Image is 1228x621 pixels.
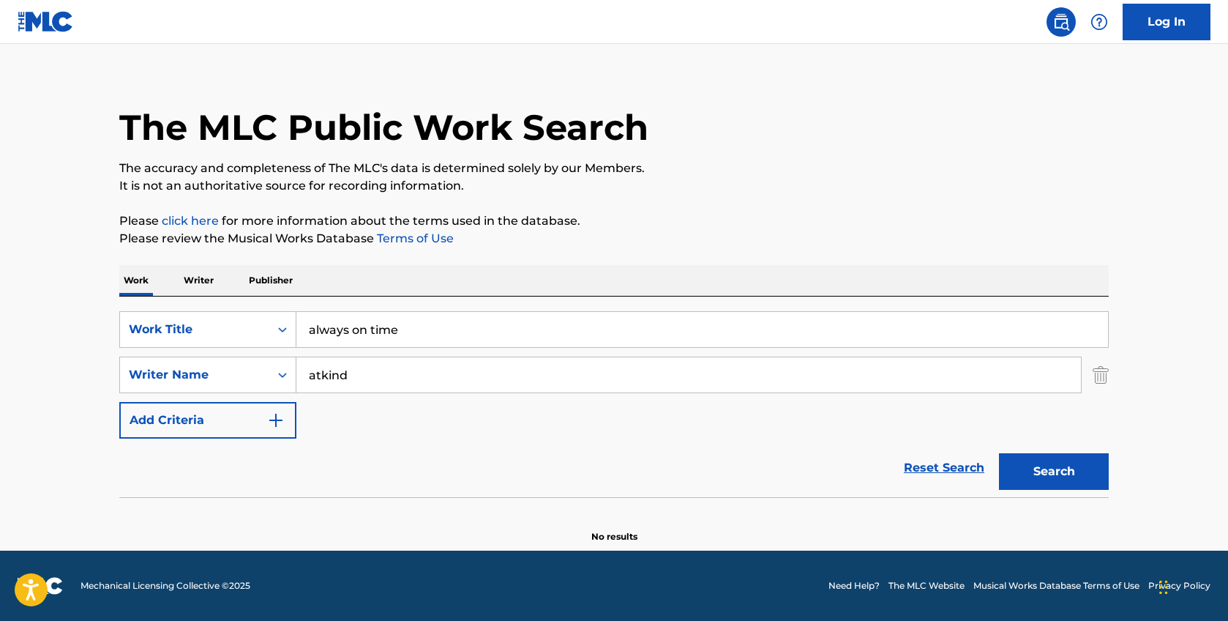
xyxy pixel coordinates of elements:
img: Delete Criterion [1093,357,1109,393]
p: The accuracy and completeness of The MLC's data is determined solely by our Members. [119,160,1109,177]
div: Writer Name [129,366,261,384]
a: Public Search [1047,7,1076,37]
form: Search Form [119,311,1109,497]
p: Please for more information about the terms used in the database. [119,212,1109,230]
p: It is not an authoritative source for recording information. [119,177,1109,195]
p: Work [119,265,153,296]
img: search [1052,13,1070,31]
a: Need Help? [828,579,880,592]
div: Work Title [129,321,261,338]
p: No results [591,513,637,543]
div: Help [1085,7,1114,37]
a: Terms of Use [374,231,454,245]
a: Reset Search [896,452,992,484]
p: Writer [179,265,218,296]
img: MLC Logo [18,11,74,32]
button: Add Criteria [119,402,296,439]
img: logo [18,577,63,595]
a: The MLC Website [888,579,965,592]
a: click here [162,214,219,228]
div: Drag [1159,565,1168,609]
button: Search [999,453,1109,490]
a: Log In [1123,4,1210,40]
span: Mechanical Licensing Collective © 2025 [81,579,250,592]
img: 9d2ae6d4665cec9f34b9.svg [267,412,285,429]
iframe: Chat Widget [1155,551,1228,621]
img: help [1090,13,1108,31]
p: Please review the Musical Works Database [119,230,1109,248]
p: Publisher [244,265,297,296]
h1: The MLC Public Work Search [119,105,648,149]
a: Privacy Policy [1148,579,1210,592]
a: Musical Works Database Terms of Use [973,579,1139,592]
